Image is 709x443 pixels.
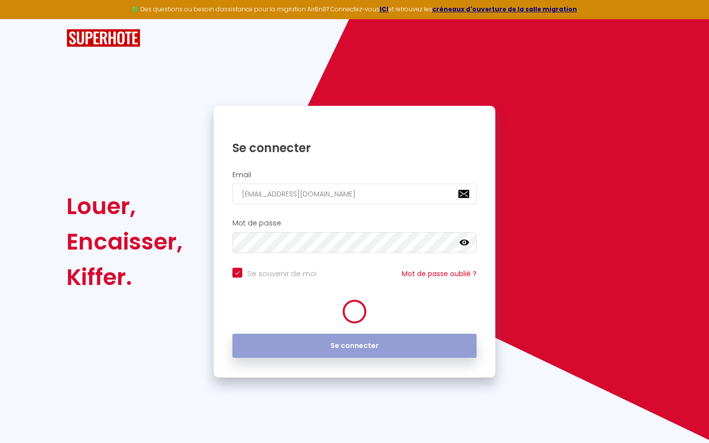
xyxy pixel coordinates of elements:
div: Encaisser, [66,224,183,259]
button: Ouvrir le widget de chat LiveChat [8,4,37,33]
a: créneaux d'ouverture de la salle migration [432,5,577,13]
a: ICI [380,5,388,13]
div: Kiffer. [66,259,183,295]
h2: Mot de passe [232,219,477,227]
h2: Email [232,171,477,179]
input: Ton Email [232,184,477,204]
a: Mot de passe oublié ? [402,269,477,279]
h1: Se connecter [232,140,477,156]
button: Se connecter [232,334,477,358]
img: SuperHote logo [66,29,140,47]
div: Louer, [66,189,183,224]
